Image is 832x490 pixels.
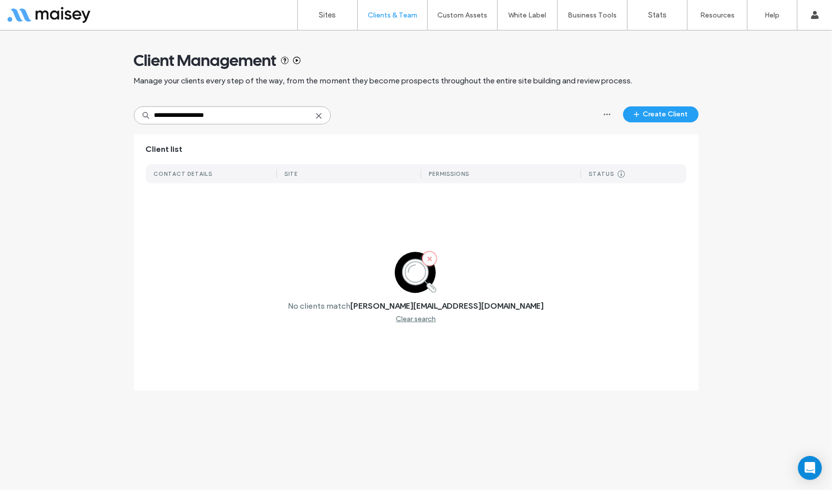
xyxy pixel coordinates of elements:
label: No clients match [288,301,351,311]
label: Help [765,11,780,19]
button: Create Client [623,106,699,122]
div: Clear search [396,315,436,323]
span: Help [23,7,43,16]
div: STATUS [589,170,615,177]
label: Resources [700,11,735,19]
div: SITE [285,170,298,177]
label: Stats [648,10,667,19]
div: Open Intercom Messenger [798,456,822,480]
div: CONTACT DETAILS [154,170,213,177]
span: Client list [146,144,183,155]
label: Business Tools [568,11,617,19]
span: Client Management [134,50,277,70]
label: Custom Assets [438,11,488,19]
label: White Label [509,11,547,19]
div: PERMISSIONS [429,170,470,177]
span: Manage your clients every step of the way, from the moment they become prospects throughout the e... [134,75,633,86]
label: Clients & Team [368,11,417,19]
label: [PERSON_NAME][EMAIL_ADDRESS][DOMAIN_NAME] [351,301,544,311]
label: Sites [319,10,336,19]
